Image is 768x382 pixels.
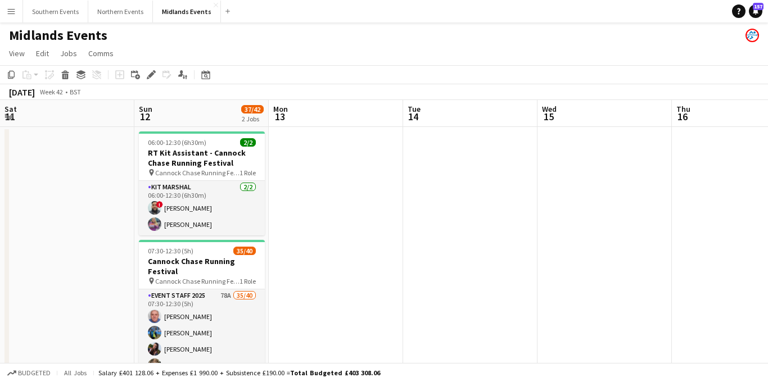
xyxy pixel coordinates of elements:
span: 2/2 [240,138,256,147]
span: 16 [675,110,690,123]
a: Edit [31,46,53,61]
a: 157 [749,4,762,18]
div: 2 Jobs [242,115,263,123]
span: 11 [3,110,17,123]
span: 13 [272,110,288,123]
button: Midlands Events [153,1,221,22]
span: 1 Role [240,277,256,285]
span: Edit [36,48,49,58]
a: Comms [84,46,118,61]
div: [DATE] [9,87,35,98]
span: 157 [753,3,764,10]
span: Jobs [60,48,77,58]
span: ! [156,201,163,208]
span: Wed [542,104,557,114]
span: Cannock Chase Running Festival [155,169,240,177]
span: 06:00-12:30 (6h30m) [148,138,206,147]
h3: Cannock Chase Running Festival [139,256,265,276]
span: 1 Role [240,169,256,177]
h3: RT Kit Assistant - Cannock Chase Running Festival [139,148,265,168]
app-user-avatar: RunThrough Events [746,29,759,42]
span: 37/42 [241,105,264,113]
app-job-card: 06:00-12:30 (6h30m)2/2RT Kit Assistant - Cannock Chase Running Festival Cannock Chase Running Fes... [139,131,265,235]
span: Total Budgeted £403 308.06 [290,369,380,377]
a: Jobs [56,46,82,61]
span: 14 [406,110,421,123]
span: 15 [540,110,557,123]
span: All jobs [62,369,89,377]
span: Comms [88,48,114,58]
span: Week 42 [37,88,65,96]
span: 07:30-12:30 (5h) [148,247,193,255]
div: Salary £401 128.06 + Expenses £1 990.00 + Subsistence £190.00 = [98,369,380,377]
span: Budgeted [18,369,51,377]
span: Tue [408,104,421,114]
button: Northern Events [88,1,153,22]
span: Sat [4,104,17,114]
button: Southern Events [23,1,88,22]
div: BST [70,88,81,96]
app-card-role: Kit Marshal2/206:00-12:30 (6h30m)![PERSON_NAME][PERSON_NAME] [139,181,265,235]
span: Thu [676,104,690,114]
span: 35/40 [233,247,256,255]
span: Sun [139,104,152,114]
span: Cannock Chase Running Festival [155,277,240,285]
h1: Midlands Events [9,27,107,44]
span: 12 [137,110,152,123]
span: Mon [273,104,288,114]
span: View [9,48,25,58]
button: Budgeted [6,367,52,379]
a: View [4,46,29,61]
